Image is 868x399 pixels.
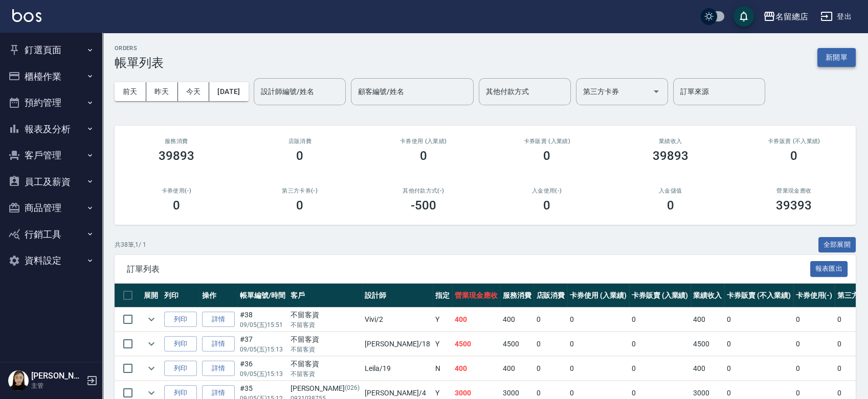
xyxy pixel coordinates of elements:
[31,381,83,390] p: 主管
[237,357,288,381] td: #36
[433,308,452,332] td: Y
[202,336,235,352] a: 詳情
[500,357,534,381] td: 400
[816,7,856,26] button: 登出
[291,334,360,345] div: 不留客資
[500,332,534,356] td: 4500
[164,312,197,327] button: 列印
[533,332,567,356] td: 0
[500,308,534,332] td: 400
[498,187,597,194] h2: 入金使用(-)
[362,357,433,381] td: Leila /19
[533,308,567,332] td: 0
[793,332,835,356] td: 0
[411,198,436,213] h3: -500
[362,308,433,332] td: Vivi /2
[291,345,360,354] p: 不留客資
[240,369,285,379] p: 09/05 (五) 15:13
[237,308,288,332] td: #38
[452,332,500,356] td: 4500
[4,89,98,116] button: 預約管理
[144,312,159,327] button: expand row
[374,138,473,145] h2: 卡券使用 (入業績)
[691,332,724,356] td: 4500
[817,48,856,67] button: 新開單
[733,6,754,27] button: save
[724,357,793,381] td: 0
[115,45,164,52] h2: ORDERS
[452,308,500,332] td: 400
[667,198,674,213] h3: 0
[4,169,98,195] button: 員工及薪資
[775,10,808,23] div: 名留總店
[433,284,452,308] th: 指定
[251,187,350,194] h2: 第三方卡券(-)
[237,332,288,356] td: #37
[159,149,194,163] h3: 39893
[31,371,83,381] h5: [PERSON_NAME]
[362,284,433,308] th: 設計師
[291,383,360,394] div: [PERSON_NAME]
[374,187,473,194] h2: 其他付款方式(-)
[199,284,237,308] th: 操作
[115,82,146,101] button: 前天
[793,308,835,332] td: 0
[251,138,350,145] h2: 店販消費
[691,284,724,308] th: 業績收入
[776,198,812,213] h3: 39393
[629,332,691,356] td: 0
[127,138,226,145] h3: 服務消費
[817,52,856,62] a: 新開單
[178,82,210,101] button: 今天
[4,142,98,169] button: 客戶管理
[202,361,235,377] a: 詳情
[291,359,360,369] div: 不留客資
[533,284,567,308] th: 店販消費
[810,261,848,277] button: 報表匯出
[452,357,500,381] td: 400
[127,187,226,194] h2: 卡券使用(-)
[115,240,146,249] p: 共 38 筆, 1 / 1
[790,149,797,163] h3: 0
[745,138,844,145] h2: 卡券販賣 (不入業績)
[653,149,688,163] h3: 39893
[759,6,812,27] button: 名留總店
[533,357,567,381] td: 0
[500,284,534,308] th: 服務消費
[144,361,159,376] button: expand row
[296,149,303,163] h3: 0
[240,320,285,330] p: 09/05 (五) 15:51
[240,345,285,354] p: 09/05 (五) 15:13
[629,284,691,308] th: 卡券販賣 (入業績)
[810,264,848,273] a: 報表匯出
[4,247,98,274] button: 資料設定
[162,284,199,308] th: 列印
[629,308,691,332] td: 0
[164,336,197,352] button: 列印
[691,357,724,381] td: 400
[291,310,360,320] div: 不留客資
[4,195,98,221] button: 商品管理
[345,383,360,394] p: (026)
[724,308,793,332] td: 0
[724,284,793,308] th: 卡券販賣 (不入業績)
[4,116,98,143] button: 報表及分析
[793,357,835,381] td: 0
[567,308,629,332] td: 0
[296,198,303,213] h3: 0
[433,357,452,381] td: N
[567,357,629,381] td: 0
[629,357,691,381] td: 0
[202,312,235,327] a: 詳情
[4,63,98,90] button: 櫃檯作業
[291,369,360,379] p: 不留客資
[818,237,856,253] button: 全部展開
[362,332,433,356] td: [PERSON_NAME] /18
[433,332,452,356] td: Y
[209,82,248,101] button: [DATE]
[8,370,29,391] img: Person
[173,198,180,213] h3: 0
[543,198,550,213] h3: 0
[452,284,500,308] th: 營業現金應收
[498,138,597,145] h2: 卡券販賣 (入業績)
